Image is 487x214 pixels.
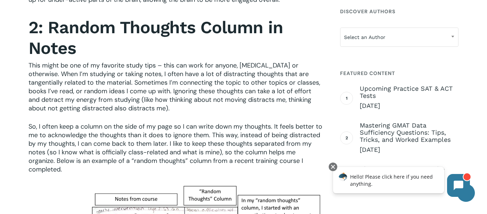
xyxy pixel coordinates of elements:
[360,85,458,99] span: Upcoming Practice SAT & ACT Tests
[325,161,477,204] iframe: Chatbot
[360,145,458,154] span: [DATE]
[360,122,458,143] span: Mastering GMAT Data Sufficiency Questions: Tips, Tricks, and Worked Examples
[340,28,458,47] span: Select an Author
[340,5,458,18] h4: Discover Authors
[29,17,283,58] strong: 2: Random Thoughts Column in Notes
[360,122,458,154] a: Mastering GMAT Data Sufficiency Questions: Tips, Tricks, and Worked Examples [DATE]
[29,122,322,174] span: So, I often keep a column on the side of my page so I can write down my thoughts. It feels better...
[29,61,320,113] span: This might be one of my favorite study tips – this can work for anyone, [MEDICAL_DATA] or otherwi...
[340,67,458,80] h4: Featured Content
[360,85,458,110] a: Upcoming Practice SAT & ACT Tests [DATE]
[360,101,458,110] span: [DATE]
[340,30,458,45] span: Select an Author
